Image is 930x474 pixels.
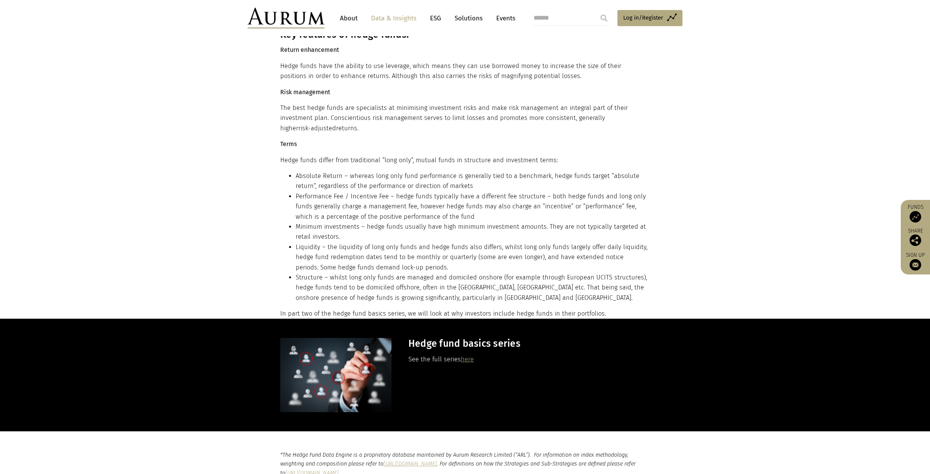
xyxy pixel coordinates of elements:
[296,222,648,242] li: Minimum investments – hedge funds usually have high minimum investment amounts. They are not typi...
[298,125,336,132] span: risk-adjusted
[280,140,297,148] span: Terms
[910,235,921,246] img: Share this post
[280,103,648,133] p: The best hedge funds are specialists at minimising investment risks and make risk management an i...
[461,356,474,363] a: here
[910,211,921,223] img: Access Funds
[408,354,648,364] p: See the full series
[905,252,926,271] a: Sign up
[296,273,648,303] li: Structure – whilst long only funds are managed and domiciled onshore (for example through Europea...
[336,11,361,25] a: About
[280,46,339,53] span: Return enhancement
[492,11,515,25] a: Events
[280,309,648,319] p: In part two of the hedge fund basics series, we will look at why investors include hedge funds in...
[910,259,921,271] img: Sign up to our newsletter
[296,242,648,273] li: Liquidity – the liquidity of long only funds and hedge funds also differs, whilst long only funds...
[617,10,682,26] a: Log in/Register
[426,11,445,25] a: ESG
[296,171,648,191] li: Absolute Return – whereas long only fund performance is generally tied to a benchmark, hedge fund...
[280,155,648,165] p: Hedge funds differ from traditional “long only”, mutual funds in structure and investment terms:
[296,191,648,222] li: Performance Fee / Incentive Fee – hedge funds typically have a different fee structure – both hed...
[623,13,663,22] span: Log in/Register
[905,204,926,223] a: Funds
[280,61,648,81] p: Hedge funds have the ability to use leverage, which means they can use borrowed money to increase...
[905,228,926,246] div: Share
[280,88,330,96] span: Risk management
[248,8,324,28] img: Aurum
[451,11,487,25] a: Solutions
[383,461,437,467] a: [URL][DOMAIN_NAME]
[408,338,648,349] h3: Hedge fund basics series
[596,10,612,26] input: Submit
[367,11,420,25] a: Data & Insights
